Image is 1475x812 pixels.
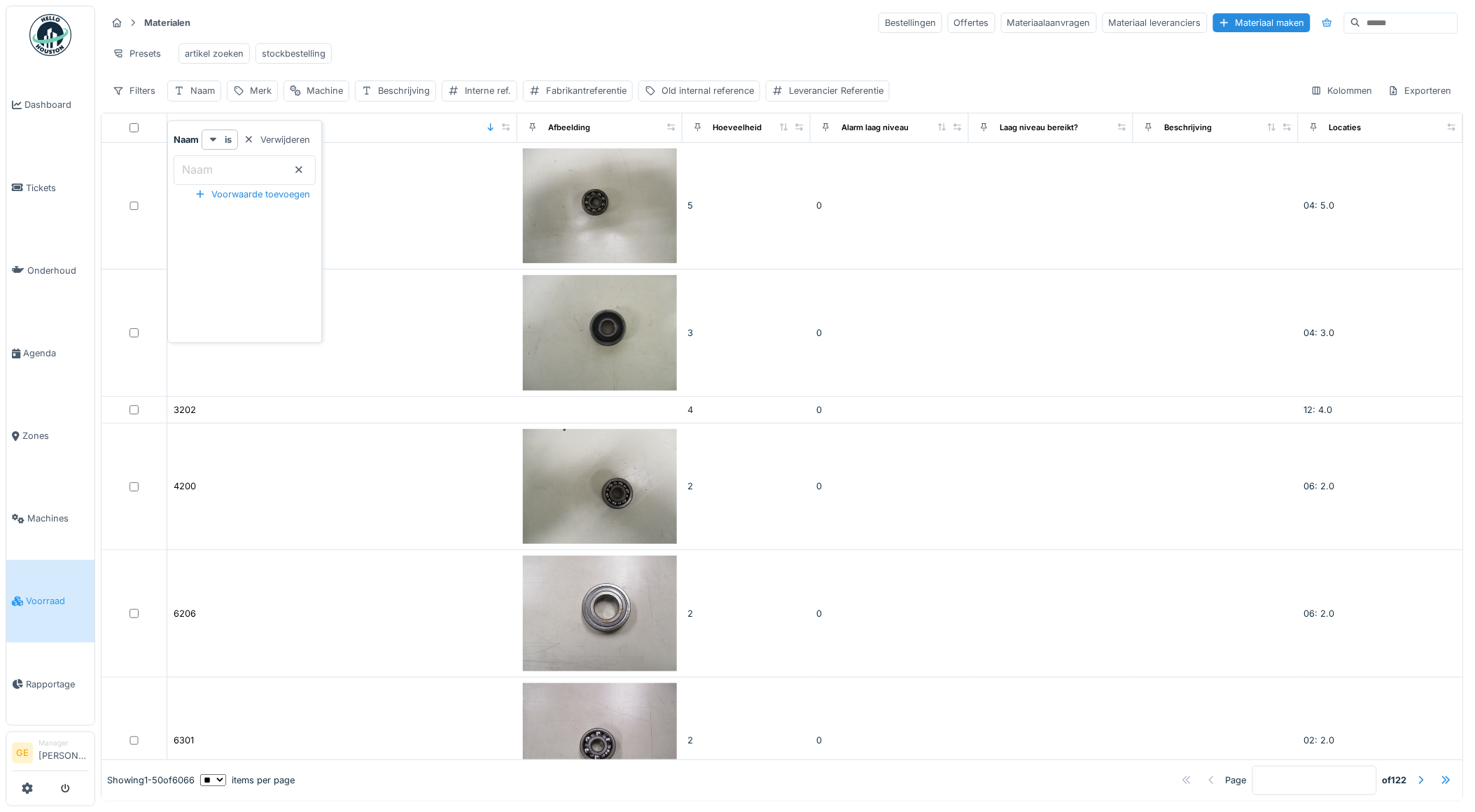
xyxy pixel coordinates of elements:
[106,80,162,101] div: Filters
[688,403,806,416] div: 4
[1226,773,1247,787] div: Page
[139,16,196,29] strong: Materialen
[26,594,89,608] span: Voorraad
[39,738,89,768] li: [PERSON_NAME]
[688,607,806,620] div: 2
[200,773,295,787] div: items per page
[25,98,89,111] span: Dashboard
[688,199,806,212] div: 5
[262,47,326,60] div: stockbestelling
[948,13,995,33] div: Offertes
[27,264,89,277] span: Onderhoud
[12,743,33,764] li: GE
[688,734,806,747] div: 2
[816,734,963,747] div: 0
[713,122,762,134] div: Hoeveelheid
[1304,481,1335,491] span: 06: 2.0
[523,429,676,544] img: 4200
[841,122,909,134] div: Alarm laag niveau
[22,429,89,442] span: Zones
[688,479,806,493] div: 2
[1000,122,1078,134] div: Laag niveau bereikt?
[238,130,316,149] div: Verwijderen
[250,84,272,97] div: Merk
[174,607,196,620] div: 6206
[465,84,511,97] div: Interne ref.
[816,479,963,493] div: 0
[26,678,89,691] span: Rapportage
[179,161,216,178] label: Naam
[174,479,196,493] div: 4200
[662,84,754,97] div: Old internal reference
[546,84,627,97] div: Fabrikantreferentie
[816,607,963,620] div: 0
[26,181,89,195] span: Tickets
[523,556,676,671] img: 6206
[29,14,71,56] img: Badge_color-CXgf-gQk.svg
[1382,80,1458,101] div: Exporteren
[174,734,194,747] div: 6301
[1164,122,1212,134] div: Beschrijving
[23,346,89,360] span: Agenda
[106,43,167,64] div: Presets
[816,199,963,212] div: 0
[1304,328,1335,338] span: 04: 3.0
[27,512,89,525] span: Machines
[1213,13,1310,32] div: Materiaal maken
[879,13,942,33] div: Bestellingen
[688,326,806,339] div: 3
[307,84,343,97] div: Machine
[548,122,590,134] div: Afbeelding
[1329,122,1362,134] div: Locaties
[190,84,215,97] div: Naam
[1383,773,1407,787] strong: of 122
[378,84,430,97] div: Beschrijving
[39,738,89,748] div: Manager
[523,148,676,263] img: 2200
[816,403,963,416] div: 0
[174,133,199,146] strong: Naam
[1304,735,1335,745] span: 02: 2.0
[1304,405,1333,415] span: 12: 4.0
[1103,13,1208,33] div: Materiaal leveranciers
[1304,200,1335,211] span: 04: 5.0
[174,403,196,416] div: 3202
[189,185,316,204] div: Voorwaarde toevoegen
[816,326,963,339] div: 0
[1305,80,1379,101] div: Kolommen
[225,133,232,146] strong: is
[789,84,883,97] div: Leverancier Referentie
[107,773,195,787] div: Showing 1 - 50 of 6066
[1304,608,1335,619] span: 06: 2.0
[1001,13,1097,33] div: Materiaalaanvragen
[523,683,676,798] img: 6301
[523,275,676,390] img: 2201
[185,47,244,60] div: artikel zoeken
